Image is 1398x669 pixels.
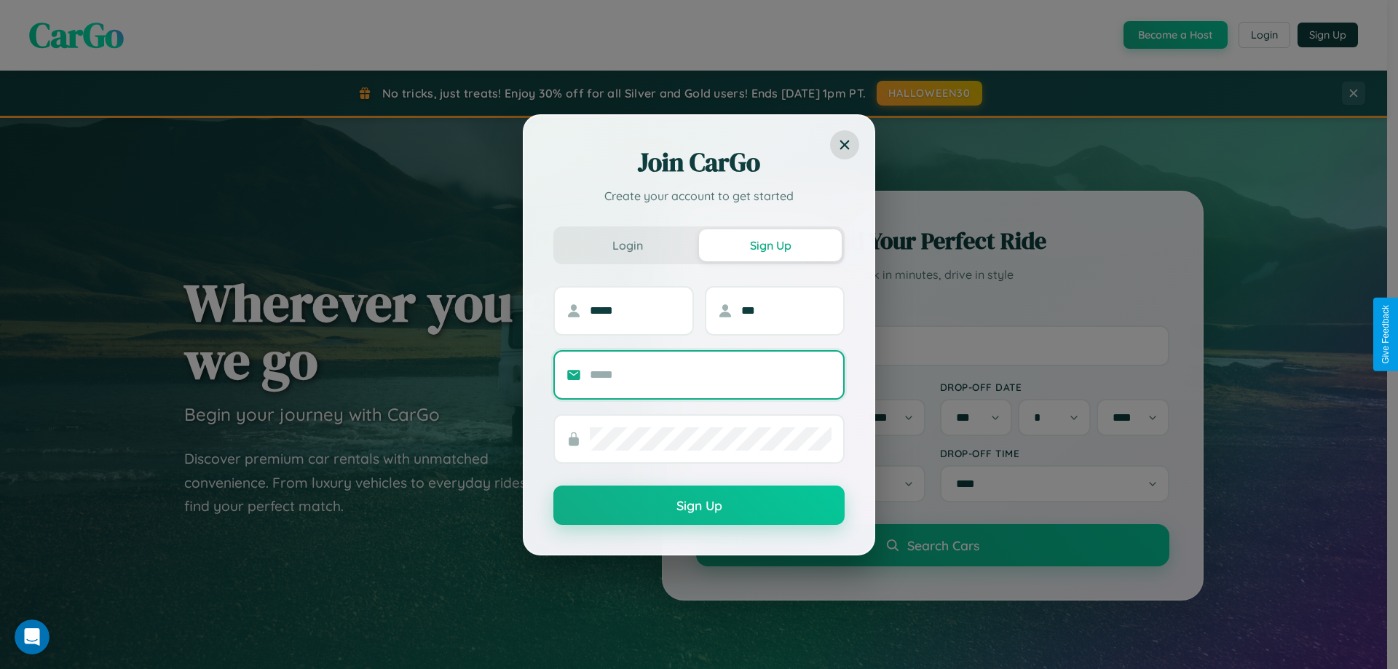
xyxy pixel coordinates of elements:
button: Sign Up [699,229,842,261]
div: Give Feedback [1381,305,1391,364]
button: Login [556,229,699,261]
iframe: Intercom live chat [15,619,50,654]
p: Create your account to get started [553,187,845,205]
button: Sign Up [553,486,845,525]
h2: Join CarGo [553,145,845,180]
